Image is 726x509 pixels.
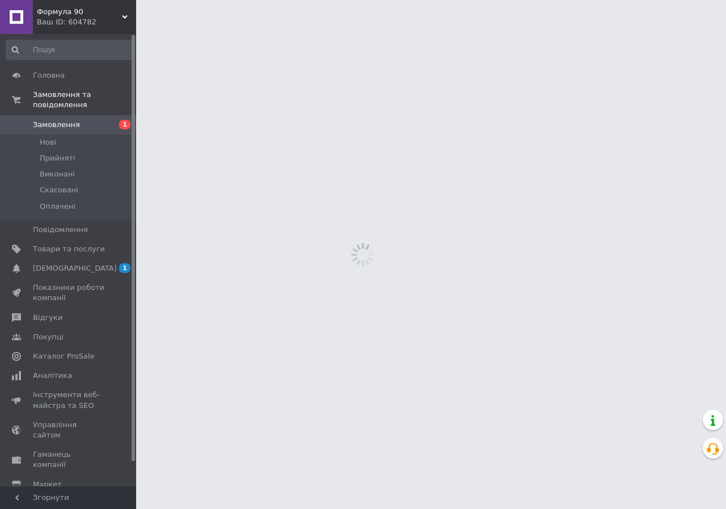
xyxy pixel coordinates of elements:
span: 1 [119,263,130,273]
span: Гаманець компанії [33,449,105,470]
span: Скасовані [40,185,78,195]
span: [DEMOGRAPHIC_DATA] [33,263,117,274]
span: Управління сайтом [33,420,105,440]
span: Покупці [33,332,64,342]
span: Прийняті [40,153,75,163]
span: Замовлення [33,120,80,130]
span: Повідомлення [33,225,88,235]
span: Показники роботи компанії [33,283,105,303]
span: Оплачені [40,201,75,212]
div: Ваш ID: 604782 [37,17,136,27]
span: Інструменти веб-майстра та SEO [33,390,105,410]
span: Каталог ProSale [33,351,94,361]
span: Замовлення та повідомлення [33,90,136,110]
input: Пошук [6,40,134,60]
span: Товари та послуги [33,244,105,254]
span: Маркет [33,479,62,490]
span: Нові [40,137,56,148]
span: Відгуки [33,313,62,323]
span: Формула 90 [37,7,122,17]
span: Виконані [40,169,75,179]
span: Головна [33,70,65,81]
span: 1 [119,120,130,129]
span: Аналітика [33,371,72,381]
